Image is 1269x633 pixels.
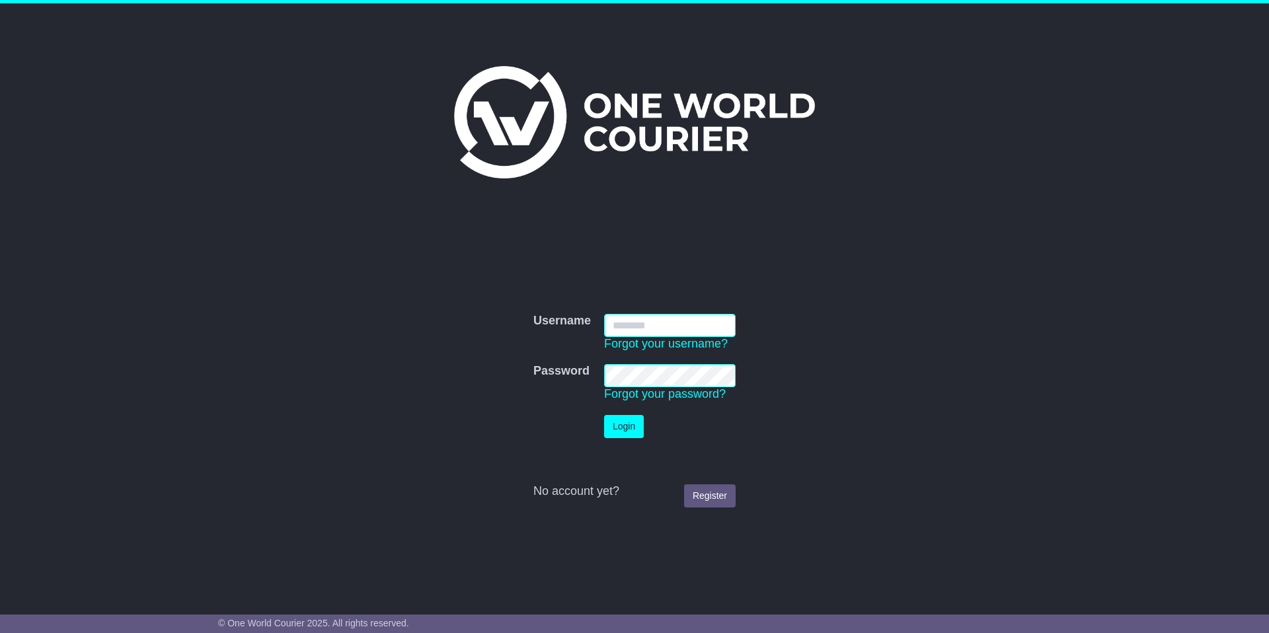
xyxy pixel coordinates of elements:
[454,66,815,178] img: One World
[604,387,726,400] a: Forgot your password?
[218,618,409,628] span: © One World Courier 2025. All rights reserved.
[533,484,736,499] div: No account yet?
[604,337,728,350] a: Forgot your username?
[533,314,591,328] label: Username
[684,484,736,507] a: Register
[533,364,590,379] label: Password
[604,415,644,438] button: Login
